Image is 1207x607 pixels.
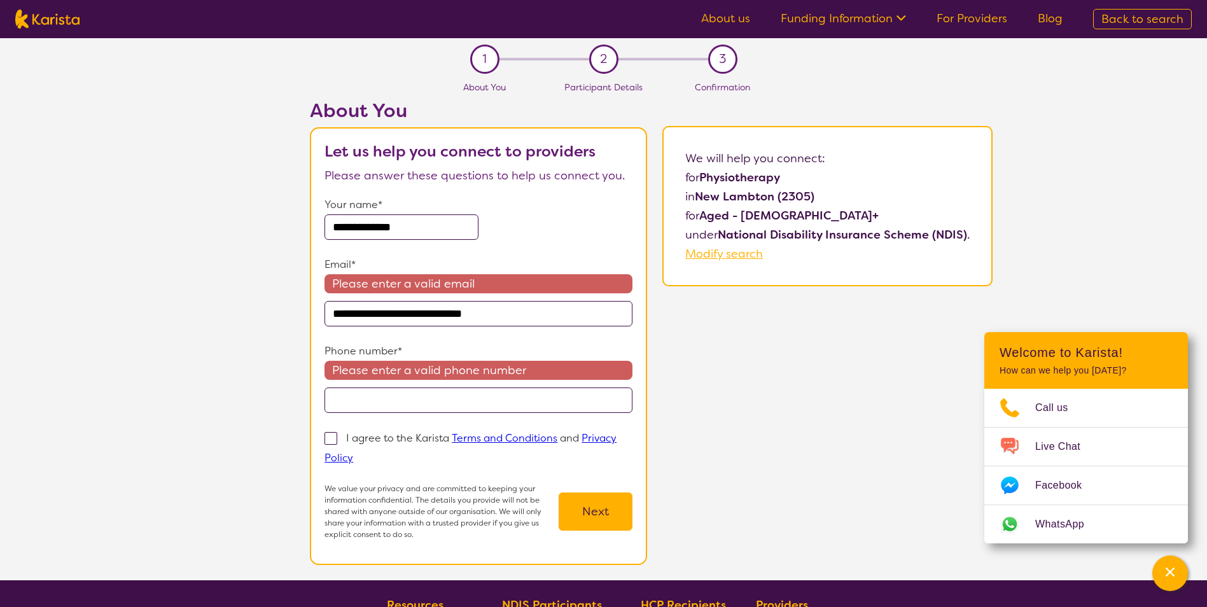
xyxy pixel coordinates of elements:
[685,168,970,187] p: for
[685,187,970,206] p: in
[15,10,80,29] img: Karista logo
[695,189,814,204] b: New Lambton (2305)
[452,431,557,445] a: Terms and Conditions
[1035,515,1099,534] span: WhatsApp
[600,50,607,69] span: 2
[324,431,617,464] p: I agree to the Karista and
[699,170,780,185] b: Physiotherapy
[1035,476,1097,495] span: Facebook
[310,99,647,122] h2: About You
[324,274,632,293] span: Please enter a valid email
[463,81,506,93] span: About You
[1038,11,1063,26] a: Blog
[699,208,879,223] b: Aged - [DEMOGRAPHIC_DATA]+
[1000,365,1173,376] p: How can we help you [DATE]?
[685,149,970,168] p: We will help you connect:
[324,361,632,380] span: Please enter a valid phone number
[1093,9,1192,29] a: Back to search
[482,50,487,69] span: 1
[324,255,632,274] p: Email*
[324,195,632,214] p: Your name*
[324,342,632,361] p: Phone number*
[324,166,632,185] p: Please answer these questions to help us connect you.
[1035,398,1084,417] span: Call us
[984,505,1188,543] a: Web link opens in a new tab.
[324,141,596,162] b: Let us help you connect to providers
[1035,437,1096,456] span: Live Chat
[685,206,970,225] p: for
[559,492,632,531] button: Next
[984,332,1188,543] div: Channel Menu
[1000,345,1173,360] h2: Welcome to Karista!
[324,483,559,540] p: We value your privacy and are committed to keeping your information confidential. The details you...
[937,11,1007,26] a: For Providers
[685,246,763,262] a: Modify search
[564,81,643,93] span: Participant Details
[685,225,970,244] p: under .
[701,11,750,26] a: About us
[1152,555,1188,591] button: Channel Menu
[1101,11,1183,27] span: Back to search
[695,81,750,93] span: Confirmation
[719,50,726,69] span: 3
[984,389,1188,543] ul: Choose channel
[718,227,967,242] b: National Disability Insurance Scheme (NDIS)
[781,11,906,26] a: Funding Information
